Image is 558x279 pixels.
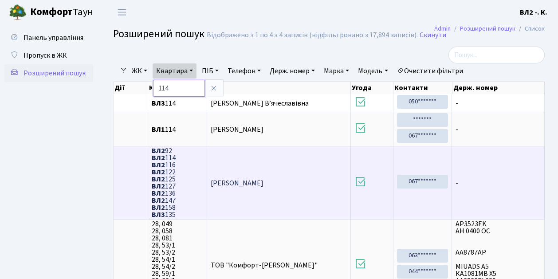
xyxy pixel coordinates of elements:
a: Марка [320,63,353,79]
a: Модель [354,63,391,79]
a: Розширений пошук [460,24,515,33]
b: ВЛ2 [152,167,165,177]
span: Розширений пошук [113,26,204,42]
span: Панель управління [24,33,83,43]
input: Пошук... [448,47,545,63]
th: Держ. номер [452,82,545,94]
a: Розширений пошук [4,64,93,82]
b: ВЛ2 [152,203,165,212]
span: ТОВ "Комфорт-[PERSON_NAME]" [211,260,318,270]
b: ВЛ2 [152,160,165,170]
b: ВЛ2 -. К. [520,8,547,17]
span: - [456,100,541,107]
b: ВЛ3 [152,210,165,220]
nav: breadcrumb [421,20,558,38]
b: Комфорт [30,5,73,19]
span: 114 [152,100,203,107]
b: ВЛ2 [152,146,165,156]
span: 114 [152,126,203,133]
th: Дії [114,82,148,94]
li: Список [515,24,545,34]
b: ВЛ3 [152,98,165,108]
span: Розширений пошук [24,68,86,78]
b: ВЛ2 [152,189,165,198]
b: ВЛ2 [152,181,165,191]
img: logo.png [9,4,27,21]
a: Держ. номер [266,63,318,79]
b: ВЛ1 [152,125,165,134]
span: Таун [30,5,93,20]
th: ПІБ [207,82,351,94]
b: ВЛ2 [152,196,165,205]
b: ВЛ2 [152,153,165,163]
a: Admin [434,24,451,33]
b: ВЛ2 [152,174,165,184]
th: Контакти [393,82,452,94]
span: [PERSON_NAME] В’ячеславівна [211,98,309,108]
button: Переключити навігацію [111,5,133,20]
span: - [456,126,541,133]
a: Очистити фільтри [393,63,467,79]
span: Пропуск в ЖК [24,51,67,60]
span: [PERSON_NAME] [211,178,263,188]
th: Квартира [148,82,207,94]
span: 92 114 116 122 125 127 136 147 158 135 [152,147,203,218]
a: Пропуск в ЖК [4,47,93,64]
a: ПІБ [198,63,222,79]
a: Панель управління [4,29,93,47]
span: [PERSON_NAME] [211,125,263,134]
a: Квартира [153,63,196,79]
div: Відображено з 1 по 4 з 4 записів (відфільтровано з 17,894 записів). [207,31,418,39]
a: Телефон [224,63,264,79]
a: ЖК [128,63,151,79]
th: Угода [351,82,393,94]
a: ВЛ2 -. К. [520,7,547,18]
span: - [456,180,541,187]
a: Скинути [420,31,446,39]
